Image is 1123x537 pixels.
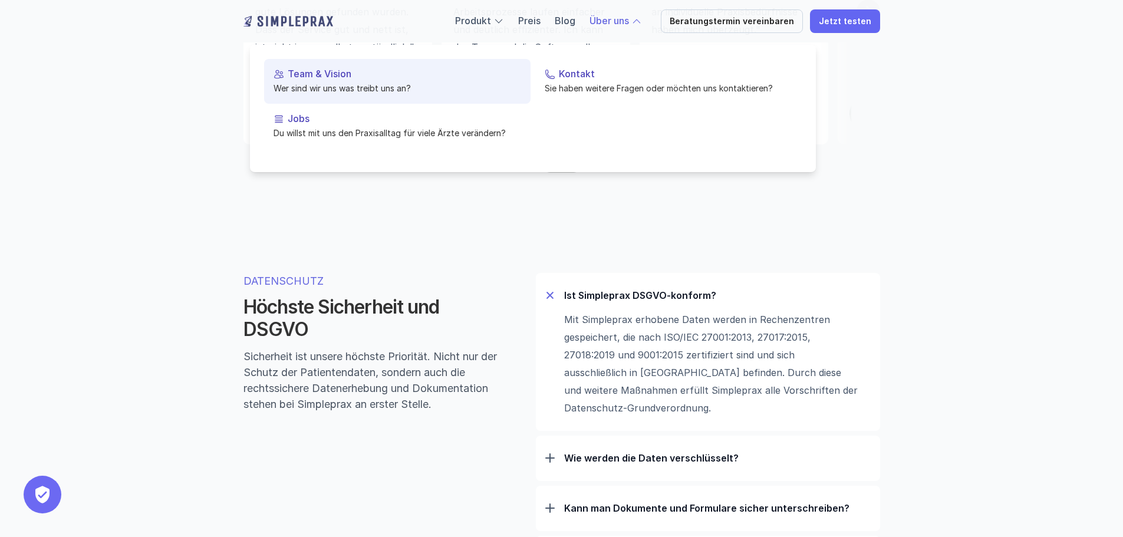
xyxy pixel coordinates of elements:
p: Kann man Dokumente und Formulare sicher unterschreiben? [564,502,871,514]
p: Orthocentrum [GEOGRAPHIC_DATA] [699,109,816,133]
h2: Höchste Sicherheit und DSGVO [243,296,498,341]
a: JobsDu willst mit uns den Praxisalltag für viele Ärzte verändern? [264,104,531,149]
a: Preis [518,15,541,27]
p: Sicherheit ist unsere höchste Priorität. Nicht nur der Schutz der Patientendaten, sondern auch di... [243,348,498,412]
a: [PERSON_NAME]Orthocentrum [GEOGRAPHIC_DATA] [651,95,816,133]
p: Beratungstermin vereinbaren [670,17,794,27]
a: Nicolas Mandt [849,95,1015,133]
a: Beratungstermin vereinbaren [661,9,803,33]
a: Team & VisionWer sind wir uns was treibt uns an? [264,59,531,104]
p: Wie werden die Daten verschlüsselt? [564,452,871,464]
p: DATENSCHUTZ [243,273,498,289]
p: Sie haben weitere Fragen oder möchten uns kontaktieren? [545,82,792,94]
p: Wer sind wir uns was treibt uns an? [274,82,521,94]
p: Jobs [288,113,521,124]
button: Scroll to page 2 [556,155,568,173]
a: Über uns [590,15,629,27]
button: Scroll to page 1 [541,155,556,173]
a: Jetzt testen [810,9,880,33]
a: Produkt [455,15,491,27]
p: Jetzt testen [819,17,871,27]
p: Kontakt [559,68,792,80]
a: Blog [555,15,575,27]
p: Du willst mit uns den Praxisalltag für viele Ärzte verändern? [274,127,521,139]
button: Scroll to page 3 [568,155,582,173]
p: Team & Vision [288,68,521,80]
img: Nicolas Mandt [849,95,887,133]
a: KontaktSie haben weitere Fragen oder möchten uns kontaktieren? [535,59,802,104]
p: Mit Simpleprax erhobene Daten werden in Rechenzentren gespeichert, die nach ISO/IEC 27001:2013, 2... [564,311,859,417]
p: Ist Simpleprax DSGVO-konform? [564,289,871,301]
